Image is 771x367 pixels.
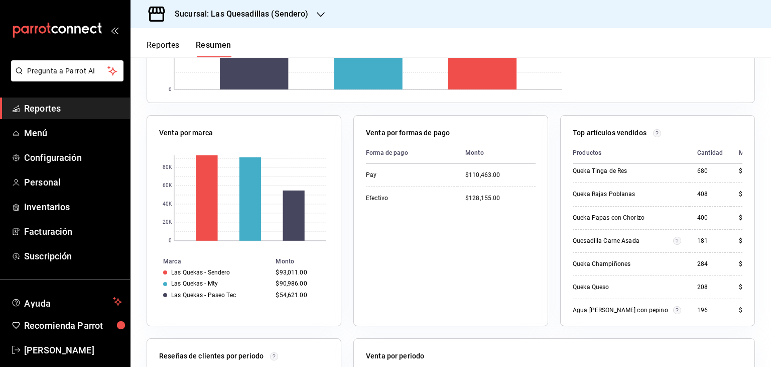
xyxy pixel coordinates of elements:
svg: Artículos relacionados por el SKU: Quesadilla Carne Asada (178.000000), Carne Asada (3.000000) [673,237,681,245]
p: Venta por periodo [366,351,424,361]
p: Reseñas de clientes por periodo [159,351,264,361]
button: Resumen [196,40,231,57]
svg: Artículos relacionados por el SKU: Agua de Limon con pepino (153.000000), Agua de Limon con pepin... [673,306,681,314]
text: 20K [163,220,172,225]
div: $90,986.00 [276,280,325,287]
th: Productos [573,142,689,164]
p: Venta por formas de pago [366,128,450,138]
text: 40K [163,202,172,207]
div: 408 [697,190,723,199]
th: Cantidad [689,142,731,164]
span: Personal [24,175,122,189]
div: 196 [697,306,723,315]
div: $128,155.00 [465,194,536,203]
div: Queka Queso [573,283,673,292]
span: Reportes [24,102,122,115]
div: Queka Rajas Poblanas [573,190,673,199]
p: Top artículos vendidos [573,128,647,138]
div: Pay [366,171,449,179]
th: Marca [147,256,272,267]
div: Las Quekas - Sendero [171,269,230,276]
text: 0 [169,87,172,93]
div: Queka Champiñones [573,260,673,268]
a: Pregunta a Parrot AI [7,73,123,83]
span: Suscripción [24,249,122,263]
text: 60K [163,183,172,189]
div: Quesadilla Carne Asada [573,237,673,245]
div: $14,000.00 [739,214,770,222]
button: Pregunta a Parrot AI [11,60,123,81]
th: Monto [457,142,536,164]
th: Monto [272,256,341,267]
div: navigation tabs [147,40,231,57]
th: Monto [731,142,770,164]
button: open_drawer_menu [110,26,118,34]
div: Las Quekas - Mty [171,280,218,287]
span: Recomienda Parrot [24,319,122,332]
div: $5,880.00 [739,306,770,315]
p: Venta por marca [159,128,213,138]
span: [PERSON_NAME] [24,343,122,357]
th: Forma de pago [366,142,457,164]
div: 400 [697,214,723,222]
div: 680 [697,167,723,175]
div: $7,292.00 [739,283,770,292]
span: Pregunta a Parrot AI [27,66,108,76]
span: Menú [24,126,122,140]
h3: Sucursal: Las Quesadillas (Sendero) [167,8,309,20]
span: Inventarios [24,200,122,214]
div: 208 [697,283,723,292]
div: Agua [PERSON_NAME] con pepino [573,306,673,315]
span: Configuración [24,151,122,164]
text: 0 [169,238,172,244]
text: 80K [163,165,172,170]
div: $14,292.00 [739,190,770,199]
div: $10,860.00 [739,237,770,245]
div: Las Quekas - Paseo Tec [171,292,236,299]
div: Queka Tinga de Res [573,167,673,175]
span: Facturación [24,225,122,238]
div: 181 [697,237,723,245]
span: Ayuda [24,296,109,308]
div: $93,011.00 [276,269,325,276]
div: $54,621.00 [276,292,325,299]
div: Efectivo [366,194,449,203]
div: $23,812.00 [739,167,770,175]
div: $9,952.00 [739,260,770,268]
button: Reportes [147,40,180,57]
div: Queka Papas con Chorizo [573,214,673,222]
div: $110,463.00 [465,171,536,179]
div: 284 [697,260,723,268]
